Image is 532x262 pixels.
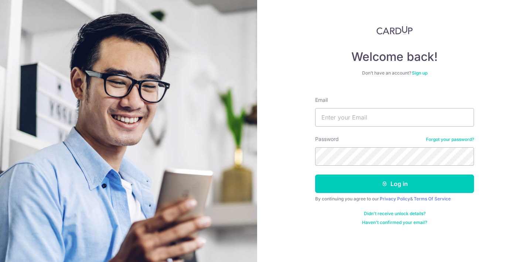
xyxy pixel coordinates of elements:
label: Email [315,96,328,104]
a: Sign up [412,70,427,76]
button: Log in [315,175,474,193]
input: Enter your Email [315,108,474,127]
div: Don’t have an account? [315,70,474,76]
a: Forgot your password? [426,137,474,142]
div: By continuing you agree to our & [315,196,474,202]
a: Terms Of Service [414,196,451,201]
a: Privacy Policy [380,196,410,201]
a: Haven't confirmed your email? [362,220,427,225]
a: Didn't receive unlock details? [364,211,426,217]
label: Password [315,135,339,143]
h4: Welcome back! [315,49,474,64]
img: CardUp Logo [376,26,413,35]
